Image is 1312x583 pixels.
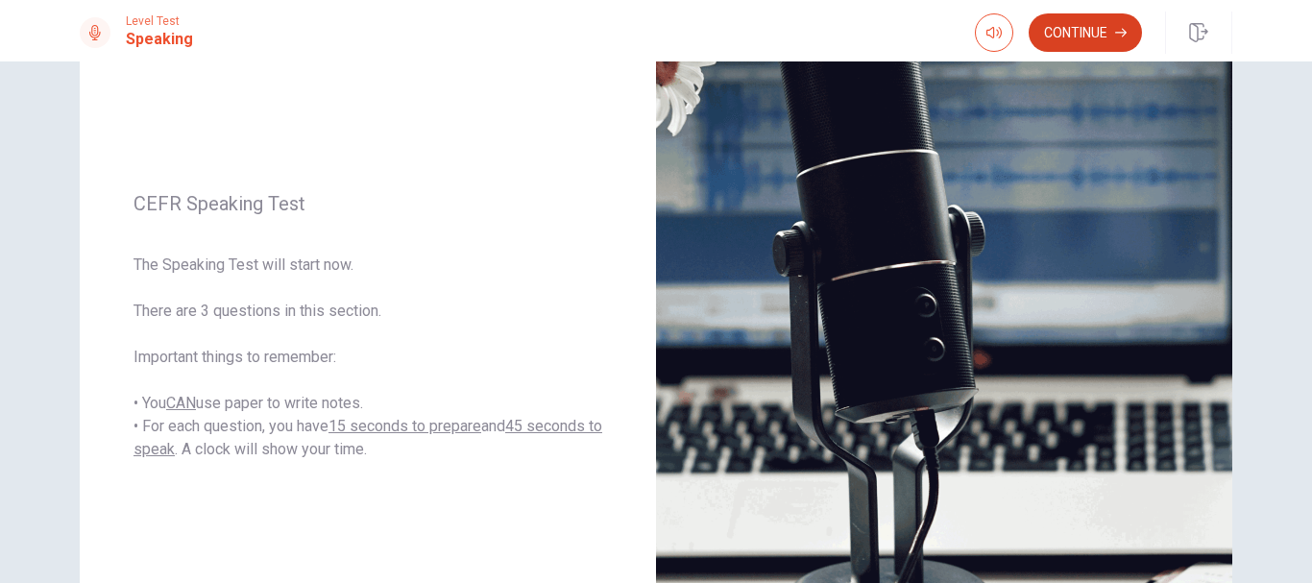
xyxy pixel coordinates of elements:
span: The Speaking Test will start now. There are 3 questions in this section. Important things to reme... [134,254,602,461]
u: 15 seconds to prepare [328,417,481,435]
span: Level Test [126,14,193,28]
u: CAN [166,394,196,412]
span: CEFR Speaking Test [134,192,602,215]
h1: Speaking [126,28,193,51]
button: Continue [1029,13,1142,52]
